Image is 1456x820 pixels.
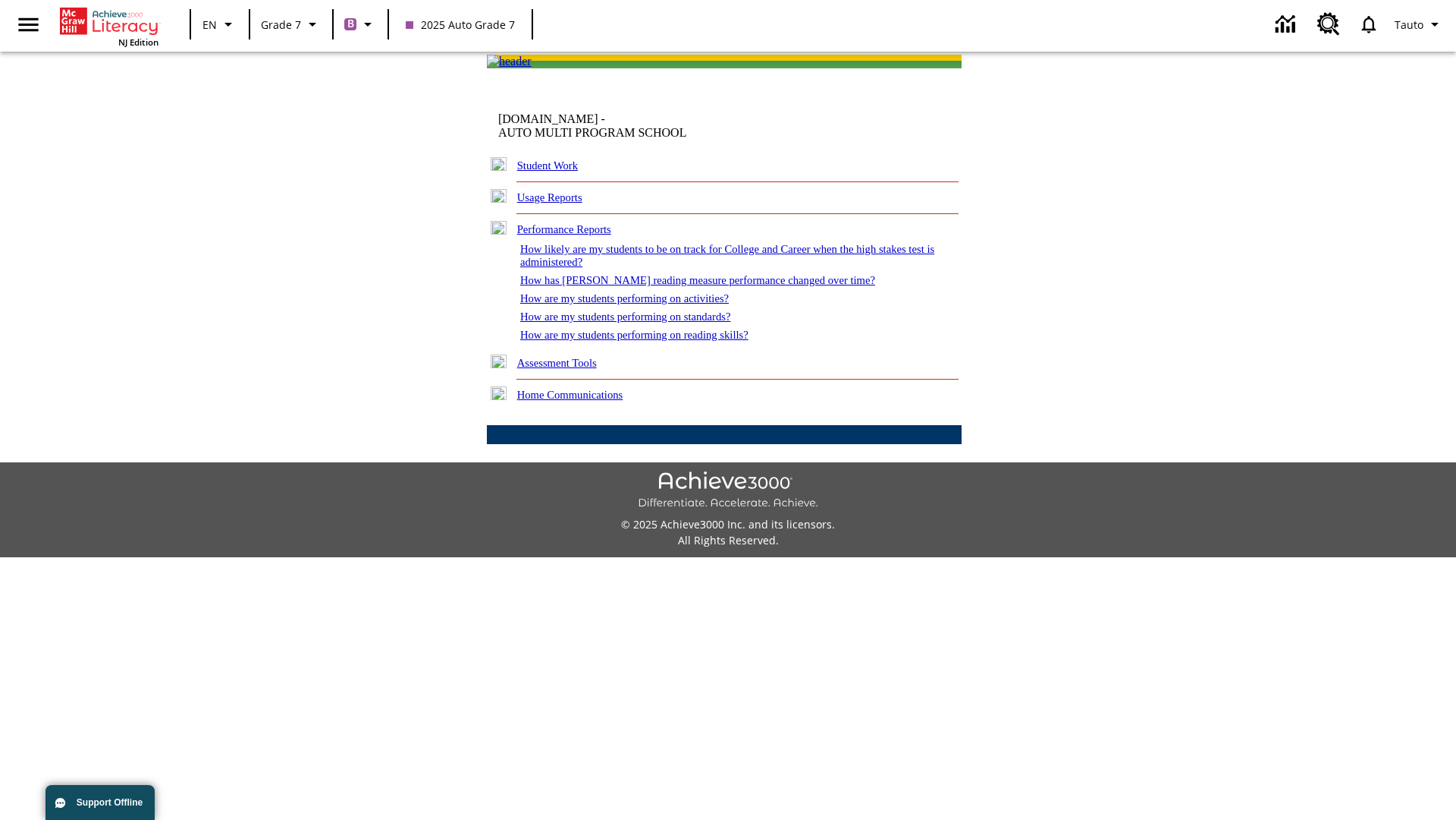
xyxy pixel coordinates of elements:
[520,243,934,268] a: How likely are my students to be on track for College and Career when the high stakes test is adm...
[520,329,748,341] a: How are my students performing on reading skills?
[517,389,623,401] a: Home Communications
[255,11,328,38] button: Grade: Grade 7, Select a grade
[498,126,686,139] nobr: AUTO MULTI PROGRAM SCHOOL
[491,355,507,368] img: plus.gif
[45,785,155,820] button: Support Offline
[338,11,383,38] button: Boost Class color is purple. Change class color
[517,191,582,203] a: Usage Reports
[6,2,51,47] button: Open side menu
[491,189,507,203] img: plus.gif
[1395,17,1423,33] span: Tauto
[491,386,507,400] img: plus.gif
[491,221,507,235] img: minus.gif
[347,14,354,33] span: B
[520,292,729,304] a: How are my students performing on activities?
[1389,11,1450,38] button: Profile/Settings
[498,112,777,140] td: [DOMAIN_NAME] -
[60,5,158,48] div: Home
[1308,4,1349,45] a: Resource Center, Will open in new tab
[406,17,515,33] span: 2025 Auto Grade 7
[196,11,244,38] button: Language: EN, Select a language
[1266,4,1308,46] a: Data Center
[517,357,597,369] a: Assessment Tools
[202,17,217,33] span: EN
[517,159,578,172] a: Student Work
[520,274,875,286] a: How has [PERSON_NAME] reading measure performance changed over time?
[491,157,507,171] img: plus.gif
[520,311,731,323] a: How are my students performing on standards?
[487,55,532,68] img: header
[517,223,611,235] a: Performance Reports
[77,797,143,808] span: Support Offline
[1349,5,1389,44] a: Notifications
[261,17,301,33] span: Grade 7
[118,36,158,48] span: NJ Edition
[638,471,818,510] img: Achieve3000 Differentiate Accelerate Achieve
